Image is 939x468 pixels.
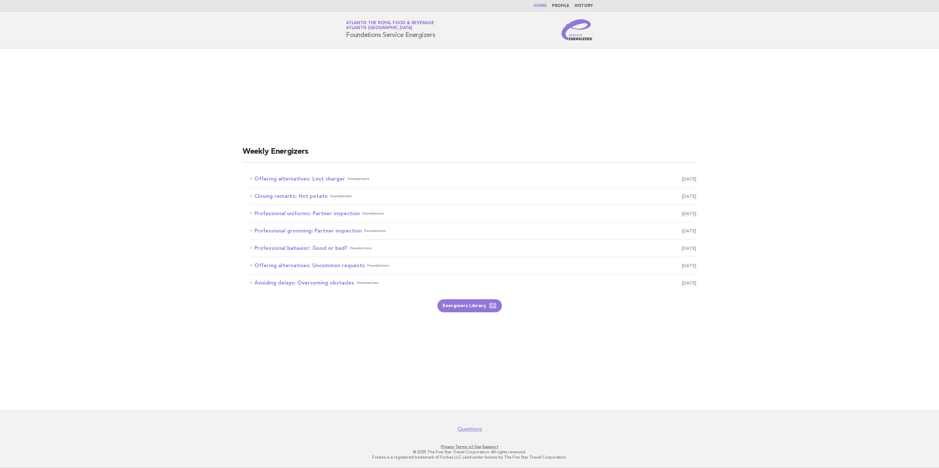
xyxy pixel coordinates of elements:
[250,226,696,235] a: Professional grooming: Partner inspectionFoundations [DATE]
[455,444,481,449] a: Terms of Use
[441,444,454,449] a: Privacy
[269,444,670,449] p: · ·
[682,192,696,201] span: [DATE]
[250,244,696,253] a: Professional behavior: Good or bad?Foundations [DATE]
[250,278,696,287] a: Avoiding delays: Overcoming obstaclesFoundations [DATE]
[562,19,593,40] img: Service Energizers
[682,226,696,235] span: [DATE]
[243,147,696,163] h2: Weekly Energizers
[682,244,696,253] span: [DATE]
[269,455,670,460] p: Forbes is a registered trademark of Forbes LLC used under license by The Five Star Travel Corpora...
[250,174,696,183] a: Offering alternatives: Lost chargerFoundations [DATE]
[250,192,696,201] a: Closing remarks: Hot potatoFoundations [DATE]
[682,261,696,270] span: [DATE]
[269,449,670,455] p: © 2025 The Five Star Travel Corporation. All rights reserved.
[575,4,593,8] a: History
[682,209,696,218] span: [DATE]
[482,444,498,449] a: Support
[348,174,369,183] span: Foundations
[437,299,502,312] a: Energizers Library
[346,21,434,30] a: Atlantis the Royal Food & BeverageAtlantis [GEOGRAPHIC_DATA]
[346,26,412,30] span: Atlantis [GEOGRAPHIC_DATA]
[357,278,378,287] span: Foundations
[250,209,696,218] a: Professional uniforms: Partner inspectionFoundations [DATE]
[552,4,569,8] a: Profile
[350,244,372,253] span: Foundations
[534,4,547,8] a: Home
[367,261,389,270] span: Foundations
[682,278,696,287] span: [DATE]
[364,226,386,235] span: Foundations
[457,426,482,432] a: Questions
[250,261,696,270] a: Offering alternatives: Uncommon requestsFoundations [DATE]
[330,192,352,201] span: Foundations
[682,174,696,183] span: [DATE]
[346,21,435,38] h1: Foundations Service Energizers
[362,209,384,218] span: Foundations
